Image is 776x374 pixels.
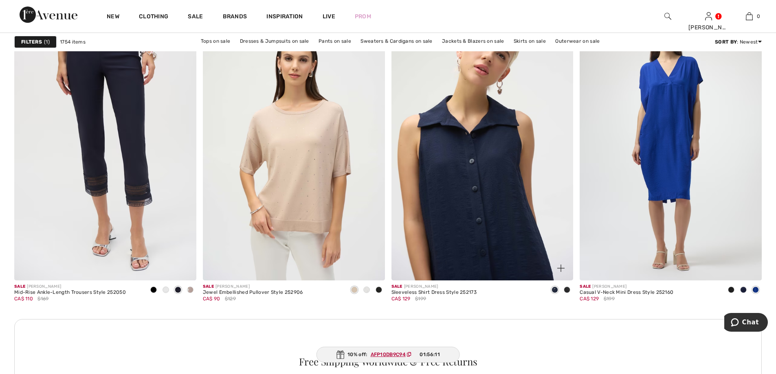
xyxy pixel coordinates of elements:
[688,23,728,32] div: [PERSON_NAME]
[355,12,371,21] a: Prom
[737,284,750,297] div: Midnight Blue
[510,36,550,46] a: Skirts on sale
[14,7,196,280] img: Mid-Rise Ankle-Length Trousers Style 252050. Black
[348,284,361,297] div: Parchment
[580,284,591,289] span: Sale
[30,357,747,366] div: Free Shipping Worldwide & Free Returns
[757,13,760,20] span: 0
[107,13,119,22] a: New
[371,352,406,357] ins: AFP10DB9C94
[223,13,247,22] a: Brands
[20,7,77,23] img: 1ère Avenue
[580,7,762,280] img: Casual V-Neck Mini Dress Style 252160. Black
[415,295,426,302] span: $199
[14,290,126,295] div: Mid-Rise Ankle-Length Trousers Style 252050
[184,284,196,297] div: Parchment
[604,295,615,302] span: $199
[197,36,235,46] a: Tops on sale
[725,284,737,297] div: Black
[21,38,42,46] strong: Filters
[373,284,385,297] div: Black
[391,296,411,302] span: CA$ 129
[750,284,762,297] div: Royal Sapphire 163
[44,38,50,46] span: 1
[37,295,48,302] span: $169
[715,39,737,45] strong: Sort By
[715,38,762,46] div: : Newest
[225,295,236,302] span: $129
[705,12,712,20] a: Sign In
[160,284,172,297] div: White
[580,290,673,295] div: Casual V-Neck Mini Dress Style 252160
[266,13,303,22] span: Inspiration
[316,347,460,363] div: 10% off:
[203,284,214,289] span: Sale
[188,13,203,22] a: Sale
[172,284,184,297] div: Midnight Blue
[203,7,385,280] img: Jewel Embellished Pullover Style 252906. Parchment
[391,290,477,295] div: Sleeveless Shirt Dress Style 252173
[139,13,168,22] a: Clothing
[391,284,402,289] span: Sale
[420,351,440,358] span: 01:56:11
[580,284,673,290] div: [PERSON_NAME]
[438,36,508,46] a: Jackets & Blazers on sale
[361,284,373,297] div: Vanilla
[356,36,436,46] a: Sweaters & Cardigans on sale
[14,284,126,290] div: [PERSON_NAME]
[14,296,33,302] span: CA$ 110
[391,284,477,290] div: [PERSON_NAME]
[551,36,604,46] a: Outerwear on sale
[746,11,753,21] img: My Bag
[729,11,769,21] a: 0
[314,36,355,46] a: Pants on sale
[203,290,303,295] div: Jewel Embellished Pullover Style 252906
[549,284,561,297] div: Midnight Blue
[336,350,344,359] img: Gift.svg
[724,313,768,333] iframe: Opens a widget where you can chat to one of our agents
[203,284,303,290] div: [PERSON_NAME]
[14,284,25,289] span: Sale
[203,296,220,302] span: CA$ 90
[236,36,313,46] a: Dresses & Jumpsuits on sale
[664,11,671,21] img: search the website
[391,7,574,280] a: Sleeveless Shirt Dress Style 252173. Midnight Blue
[580,296,599,302] span: CA$ 129
[60,38,86,46] span: 1754 items
[561,284,573,297] div: Black
[705,11,712,21] img: My Info
[323,12,335,21] a: Live
[147,284,160,297] div: Black
[557,265,565,272] img: plus_v2.svg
